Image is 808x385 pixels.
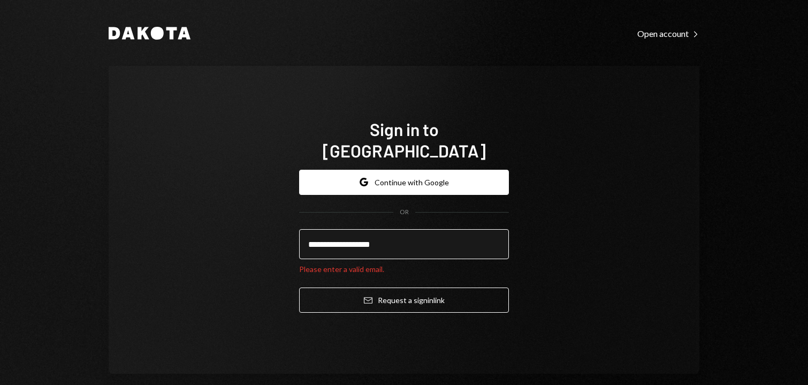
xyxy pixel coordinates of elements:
h1: Sign in to [GEOGRAPHIC_DATA] [299,118,509,161]
button: Request a signinlink [299,288,509,313]
div: OR [400,208,409,217]
a: Open account [637,27,699,39]
button: Continue with Google [299,170,509,195]
div: Open account [637,28,699,39]
div: Please enter a valid email. [299,263,509,275]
